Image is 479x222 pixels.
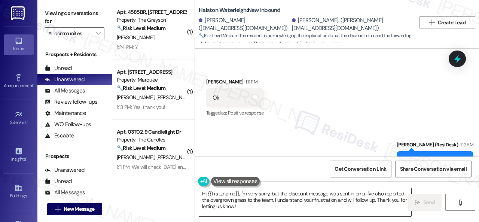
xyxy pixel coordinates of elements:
[4,108,34,128] a: Site Visit •
[199,188,411,216] textarea: Hi {{first_name}}, I'm very sorry, but the discount message was sent in error. I've also reported...
[458,141,473,149] div: 1:12 PM
[117,85,165,91] strong: 🔧 Risk Level: Medium
[400,165,467,173] span: Share Conversation via email
[117,68,186,76] div: Apt. [STREET_ADDRESS]
[37,152,112,160] div: Prospects
[199,32,415,48] span: : The resident is acknowledging the explanation about the discount error and the forwarding of th...
[47,203,103,215] button: New Message
[408,194,442,211] button: Send
[244,78,257,86] div: 1:11 PM
[117,44,138,51] div: 1:24 PM: Y
[55,206,61,212] i: 
[228,110,264,116] span: Positive response
[117,145,165,151] strong: 🔧 Risk Level: Medium
[96,30,100,36] i: 
[45,7,104,27] label: Viewing conversations for
[45,177,72,185] div: Unread
[117,164,227,170] div: 1:11 PM: We will check [DATE] and get back with you.
[45,121,91,128] div: WO Follow-ups
[117,16,186,24] div: Property: The Greyson
[199,16,290,33] div: [PERSON_NAME]. ([EMAIL_ADDRESS][DOMAIN_NAME])
[292,16,410,33] div: [PERSON_NAME]. ([PERSON_NAME][EMAIL_ADDRESS][DOMAIN_NAME])
[156,94,194,101] span: [PERSON_NAME]
[45,87,85,95] div: All Messages
[37,51,112,58] div: Prospects + Residents
[415,200,420,206] i: 
[45,109,86,117] div: Maintenance
[4,145,34,165] a: Insights •
[117,94,156,101] span: [PERSON_NAME]
[457,200,463,206] i: 
[199,6,281,14] b: Halston Waterleigh: New Inbound
[45,98,97,106] div: Review follow-ups
[395,161,472,177] button: Share Conversation via email
[45,166,85,174] div: Unanswered
[117,34,154,41] span: [PERSON_NAME]
[26,155,27,161] span: •
[117,128,186,136] div: Apt. 03T02, 9 Candlelight Dr
[117,104,165,110] div: 1:13 PM: Yes, thank you!
[64,205,94,213] span: New Message
[45,76,85,83] div: Unanswered
[27,119,28,124] span: •
[117,25,165,31] strong: 🔧 Risk Level: Medium
[45,132,74,140] div: Escalate
[117,136,186,144] div: Property: The Candles
[33,82,34,87] span: •
[199,33,238,39] strong: 🔧 Risk Level: Medium
[117,154,156,161] span: [PERSON_NAME]
[206,107,264,118] div: Tagged as:
[117,8,186,16] div: Apt. 4585BR, [STREET_ADDRESS]
[335,165,386,173] span: Get Conversation Link
[4,34,34,55] a: Inbox
[11,6,26,20] img: ResiDesk Logo
[45,64,72,72] div: Unread
[330,161,391,177] button: Get Conversation Link
[156,154,194,161] span: [PERSON_NAME]
[117,76,186,84] div: Property: Marquee
[213,94,220,102] div: Ok
[438,19,466,27] span: Create Lead
[206,78,264,88] div: [PERSON_NAME]
[423,198,435,206] span: Send
[429,19,434,25] i: 
[397,141,473,151] div: [PERSON_NAME] (ResiDesk)
[48,27,92,39] input: All communities
[419,16,475,28] button: Create Lead
[45,189,85,197] div: All Messages
[4,182,34,202] a: Buildings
